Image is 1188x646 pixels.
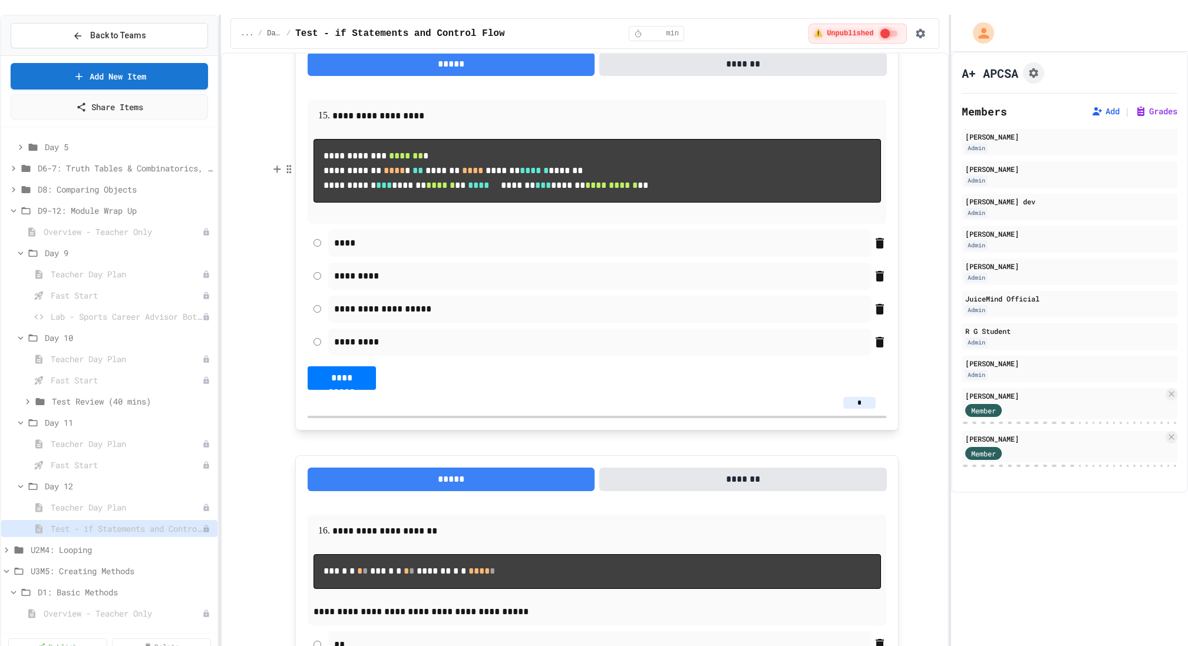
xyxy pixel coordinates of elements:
div: Admin [965,240,988,250]
span: / [258,29,262,38]
button: Back to Teams [11,23,208,48]
span: Teacher Day Plan [51,353,202,365]
div: Admin [965,305,988,315]
div: [PERSON_NAME] [965,261,1174,271]
span: Day 10 [45,332,213,344]
span: Day 5 [45,141,213,153]
div: R G Student [965,326,1174,336]
h2: Members [962,103,1007,120]
button: Grades [1135,105,1177,117]
span: Test - if Statements and Control Flow [51,522,202,535]
span: min [666,29,679,38]
div: Unpublished [202,355,210,363]
span: Overview - Teacher Only [44,607,202,620]
span: Test Review (40 mins) [52,395,213,408]
div: Unpublished [202,228,210,236]
div: [PERSON_NAME] [965,390,1163,401]
span: Overview - Teacher Only [44,226,202,238]
span: Day 12 [267,29,282,38]
span: Teacher Day Plan [51,268,202,280]
span: ... [240,29,253,38]
div: Unpublished [202,461,210,469]
span: Day 11 [45,416,213,429]
div: ⚠️ Students cannot see this content! Click the toggle to publish it and make it visible to your c... [808,24,907,44]
span: Day 9 [45,247,213,259]
div: [PERSON_NAME] [965,228,1174,239]
div: My Account [961,19,997,47]
div: Admin [965,208,988,218]
span: Back to Teams [90,29,146,42]
span: Lab - Sports Career Advisor Bot Lab Assignment [51,310,202,323]
div: Admin [965,337,988,347]
span: D1: Basic Methods [38,586,213,598]
div: JuiceMind Official [965,293,1174,304]
span: D6-7: Truth Tables & Combinatorics, DeMorgan's Law [38,162,213,174]
button: Assignment Settings [1023,62,1044,84]
div: Admin [965,143,988,153]
span: Fast Start [51,459,202,471]
span: Fast Start [51,289,202,302]
div: [PERSON_NAME] dev [965,196,1174,207]
div: Unpublished [202,376,210,385]
div: Unpublished [202,525,210,533]
span: | [1124,104,1130,118]
div: Unpublished [202,270,210,279]
div: Unpublished [202,503,210,512]
div: Unpublished [202,609,210,618]
span: Teacher Day Plan [51,438,202,450]
h1: A+ APCSA [962,65,1018,81]
div: [PERSON_NAME] [965,358,1174,369]
span: Fast Start [44,628,202,641]
div: Unpublished [202,291,210,300]
span: Member [971,448,996,459]
span: Teacher Day Plan [51,501,202,514]
span: U3M5: Creating Methods [31,565,213,577]
span: Fast Start [51,374,202,386]
a: Add New Item [11,63,208,90]
span: ⚠️ Unpublished [814,29,873,38]
div: Admin [965,175,988,185]
div: Unpublished [202,313,210,321]
div: [PERSON_NAME] [965,131,1174,142]
div: Admin [965,273,988,283]
button: Add [1091,105,1120,117]
span: / [286,29,291,38]
div: Unpublished [202,440,210,448]
span: Day 12 [45,480,213,492]
span: D8: Comparing Objects [38,183,213,196]
div: [PERSON_NAME] [965,164,1174,174]
div: [PERSON_NAME] [965,433,1163,444]
span: Member [971,405,996,416]
a: Share Items [11,94,208,120]
span: D9-12: Module Wrap Up [38,204,213,217]
span: U2M4: Looping [31,544,213,556]
span: Test - if Statements and Control Flow [295,26,504,41]
div: Admin [965,370,988,380]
